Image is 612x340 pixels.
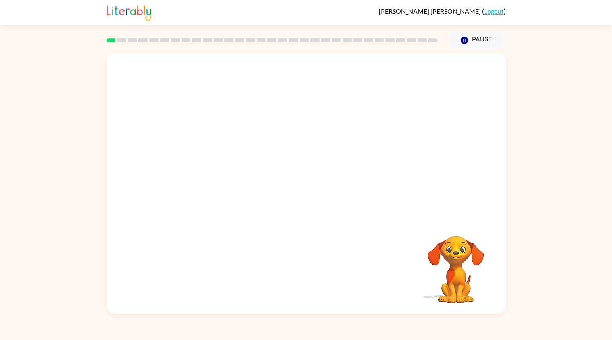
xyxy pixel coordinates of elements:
[379,7,482,15] span: [PERSON_NAME] [PERSON_NAME]
[447,31,506,50] button: Pause
[379,7,506,15] div: ( )
[107,3,151,21] img: Literably
[416,224,496,304] video: Your browser must support playing .mp4 files to use Literably. Please try using another browser.
[484,7,504,15] a: Logout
